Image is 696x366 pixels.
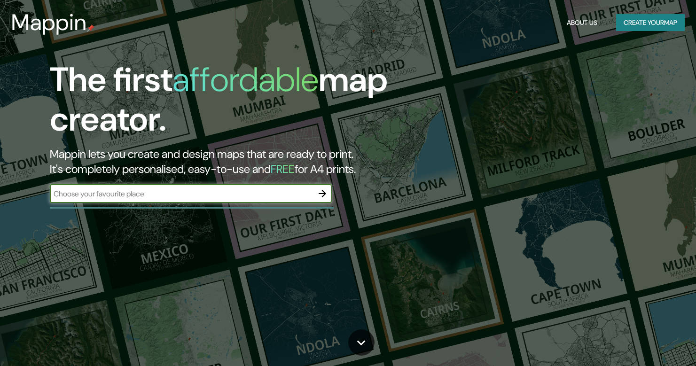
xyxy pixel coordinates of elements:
[271,162,295,176] h5: FREE
[87,24,94,32] img: mappin-pin
[50,188,313,199] input: Choose your favourite place
[616,14,685,31] button: Create yourmap
[11,9,87,36] h3: Mappin
[50,147,398,177] h2: Mappin lets you create and design maps that are ready to print. It's completely personalised, eas...
[172,58,319,101] h1: affordable
[563,14,601,31] button: About Us
[50,60,398,147] h1: The first map creator.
